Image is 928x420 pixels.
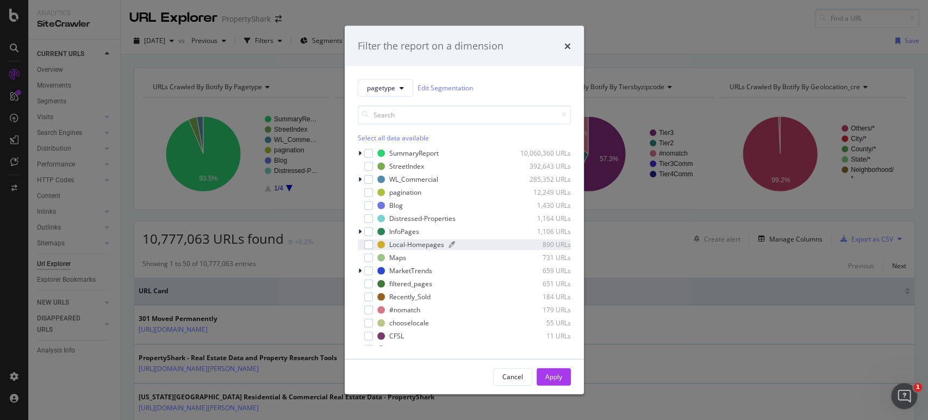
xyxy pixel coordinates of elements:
div: 179 URLs [518,305,571,314]
input: Search [358,105,571,124]
div: 392,643 URLs [518,162,571,171]
div: Distressed-Properties [389,214,456,223]
div: chooselocale [389,318,429,328]
div: #nomatch [389,305,420,314]
button: pagetype [358,79,413,96]
div: 659 URLs [518,266,571,275]
span: 1 [913,383,922,392]
div: Select all data available [358,133,571,142]
div: times [564,39,571,53]
div: 11 URLs [518,331,571,341]
a: Edit Segmentation [418,82,473,94]
div: WL_Homes [389,344,423,354]
div: 890 URLs [518,240,571,249]
div: 12,249 URLs [518,188,571,197]
div: 731 URLs [518,253,571,262]
div: Apply [545,372,562,381]
button: Apply [537,368,571,385]
div: 1,106 URLs [518,227,571,236]
div: filtered_pages [389,279,432,288]
div: Blog [389,201,403,210]
div: 184 URLs [518,292,571,301]
span: pagetype [367,83,395,92]
div: 1,164 URLs [518,214,571,223]
div: pagination [389,188,421,197]
div: modal [345,26,584,394]
div: CFSL [389,331,404,341]
div: 651 URLs [518,279,571,288]
div: 1,430 URLs [518,201,571,210]
div: WL_Commercial [389,175,438,184]
div: Maps [389,253,406,262]
div: 55 URLs [518,318,571,328]
div: 6 URLs [518,344,571,354]
div: MarketTrends [389,266,432,275]
button: Cancel [493,368,532,385]
iframe: Intercom live chat [891,383,917,409]
div: Local-Homepages [389,240,444,249]
div: Cancel [502,372,523,381]
div: 10,060,360 URLs [518,149,571,158]
div: StreetIndex [389,162,424,171]
div: SummaryReport [389,149,439,158]
div: Recently_Sold [389,292,431,301]
div: 285,352 URLs [518,175,571,184]
div: InfoPages [389,227,419,236]
div: Filter the report on a dimension [358,39,503,53]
